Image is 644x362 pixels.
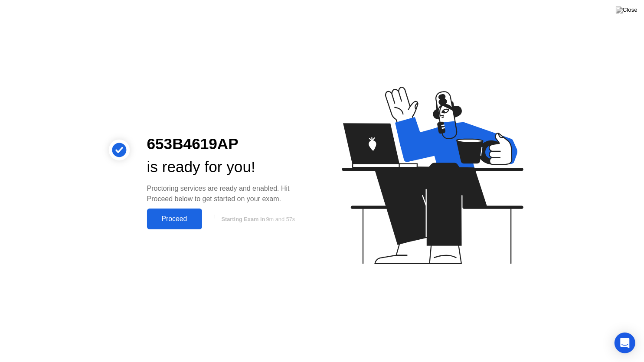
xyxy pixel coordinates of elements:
img: Close [616,7,637,13]
div: Proctoring services are ready and enabled. Hit Proceed below to get started on your exam. [147,183,308,204]
div: Open Intercom Messenger [615,333,635,353]
button: Proceed [147,209,202,229]
span: 9m and 57s [266,216,295,222]
div: is ready for you! [147,156,308,179]
div: 653B4619AP [147,133,308,156]
div: Proceed [150,215,199,223]
button: Starting Exam in9m and 57s [206,211,308,227]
